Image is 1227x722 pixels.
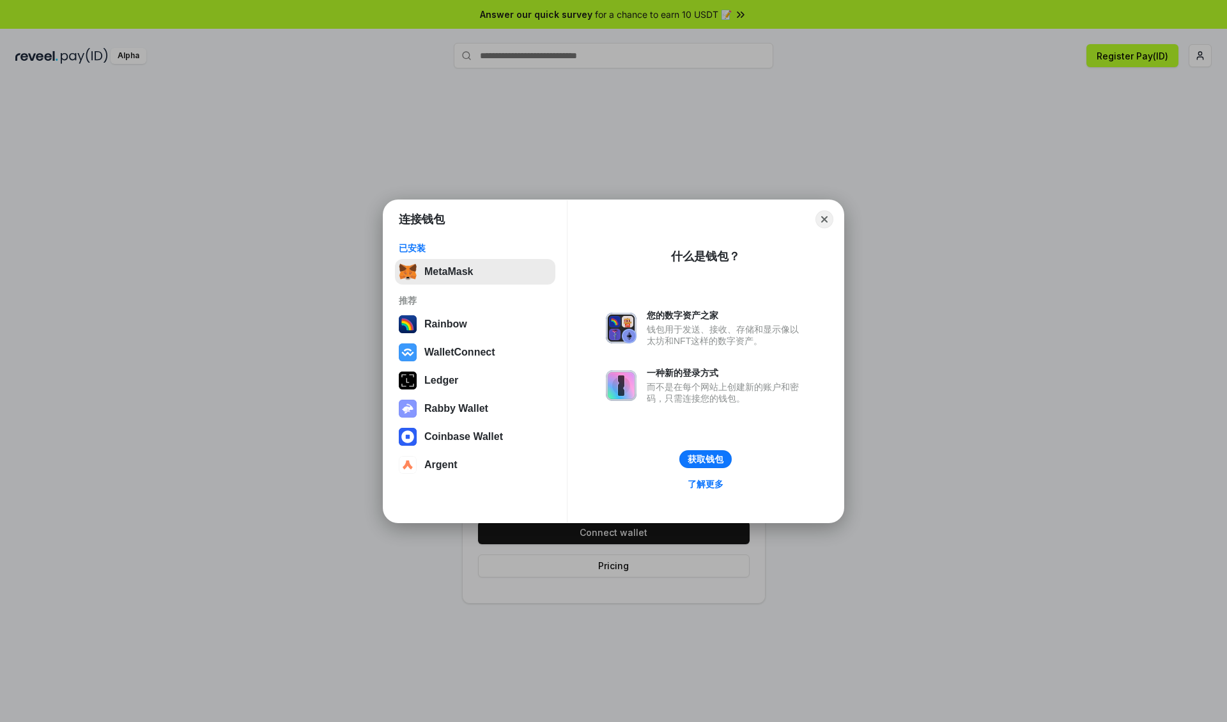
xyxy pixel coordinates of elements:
[424,266,473,278] div: MetaMask
[680,476,731,492] a: 了解更多
[606,370,637,401] img: svg+xml,%3Csvg%20xmlns%3D%22http%3A%2F%2Fwww.w3.org%2F2000%2Fsvg%22%20fill%3D%22none%22%20viewBox...
[399,242,552,254] div: 已安装
[399,315,417,333] img: svg+xml,%3Csvg%20width%3D%22120%22%20height%3D%22120%22%20viewBox%3D%220%200%20120%20120%22%20fil...
[647,381,805,404] div: 而不是在每个网站上创建新的账户和密码，只需连接您的钱包。
[647,310,805,321] div: 您的数字资产之家
[671,249,740,264] div: 什么是钱包？
[399,212,445,227] h1: 连接钱包
[688,478,723,490] div: 了解更多
[399,428,417,446] img: svg+xml,%3Csvg%20width%3D%2228%22%20height%3D%2228%22%20viewBox%3D%220%200%2028%2028%22%20fill%3D...
[424,403,488,414] div: Rabby Wallet
[399,263,417,281] img: svg+xml,%3Csvg%20fill%3D%22none%22%20height%3D%2233%22%20viewBox%3D%220%200%2035%2033%22%20width%...
[399,343,417,361] img: svg+xml,%3Csvg%20width%3D%2228%22%20height%3D%2228%22%20viewBox%3D%220%200%2028%2028%22%20fill%3D...
[395,424,555,450] button: Coinbase Wallet
[424,459,458,471] div: Argent
[815,210,833,228] button: Close
[424,431,503,443] div: Coinbase Wallet
[424,375,458,386] div: Ledger
[395,311,555,337] button: Rainbow
[688,453,723,465] div: 获取钱包
[395,396,555,421] button: Rabby Wallet
[647,324,805,347] div: 钱包用于发送、接收、存储和显示像以太坊和NFT这样的数字资产。
[424,347,495,358] div: WalletConnect
[679,450,732,468] button: 获取钱包
[395,259,555,285] button: MetaMask
[399,295,552,306] div: 推荐
[399,456,417,474] img: svg+xml,%3Csvg%20width%3D%2228%22%20height%3D%2228%22%20viewBox%3D%220%200%2028%2028%22%20fill%3D...
[424,318,467,330] div: Rainbow
[647,367,805,379] div: 一种新的登录方式
[395,368,555,393] button: Ledger
[399,400,417,418] img: svg+xml,%3Csvg%20xmlns%3D%22http%3A%2F%2Fwww.w3.org%2F2000%2Fsvg%22%20fill%3D%22none%22%20viewBox...
[606,313,637,343] img: svg+xml,%3Csvg%20xmlns%3D%22http%3A%2F%2Fwww.w3.org%2F2000%2Fsvg%22%20fill%3D%22none%22%20viewBox...
[399,372,417,389] img: svg+xml,%3Csvg%20xmlns%3D%22http%3A%2F%2Fwww.w3.org%2F2000%2Fsvg%22%20width%3D%2228%22%20height%3...
[395,340,555,365] button: WalletConnect
[395,452,555,478] button: Argent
